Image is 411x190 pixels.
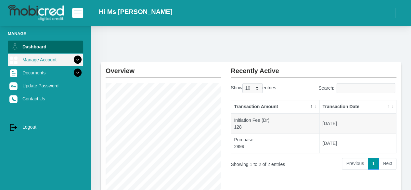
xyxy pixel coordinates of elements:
[8,121,83,133] a: Logout
[320,133,396,153] td: [DATE]
[320,114,396,133] td: [DATE]
[8,93,83,105] a: Contact Us
[8,67,83,79] a: Documents
[8,80,83,92] a: Update Password
[8,54,83,66] a: Manage Account
[318,83,396,93] label: Search:
[320,100,396,114] th: Transaction Date: activate to sort column ascending
[368,158,379,170] a: 1
[231,157,294,168] div: Showing 1 to 2 of 2 entries
[231,100,319,114] th: Transaction Amount: activate to sort column descending
[8,31,83,37] li: Manage
[337,83,395,93] input: Search:
[106,62,221,75] h2: Overview
[8,5,64,21] img: logo-mobicred.svg
[99,8,173,16] h2: Hi Ms [PERSON_NAME]
[231,114,319,133] td: Initiation Fee (Dr) 128
[242,83,263,93] select: Showentries
[231,83,276,93] label: Show entries
[231,62,396,75] h2: Recently Active
[231,133,319,153] td: Purchase 2999
[8,41,83,53] a: Dashboard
